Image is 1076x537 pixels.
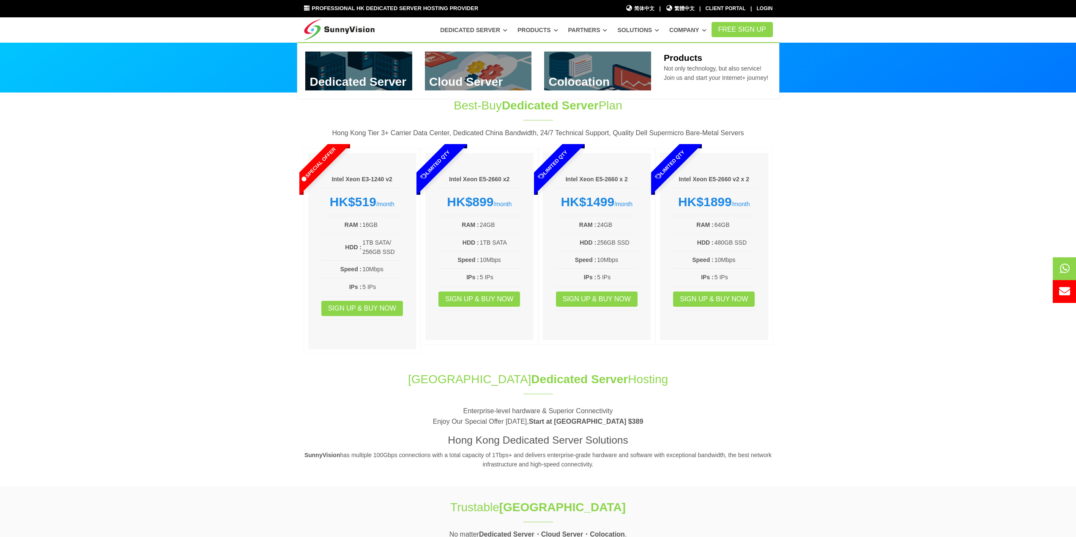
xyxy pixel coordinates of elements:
[447,195,493,209] strong: HK$899
[457,256,479,263] b: Speed :
[397,499,679,515] h1: Trustable
[714,272,756,282] td: 5 IPs
[712,22,773,37] a: FREE Sign Up
[400,129,471,200] span: Limited Qty
[626,5,655,13] a: 简体中文
[673,194,756,210] div: /month
[462,221,479,228] b: RAM :
[692,256,714,263] b: Speed :
[362,237,403,257] td: 1TB SATA/ 256GB SSD
[529,418,643,425] strong: Start at [GEOGRAPHIC_DATA] $389
[617,22,659,38] a: Solutions
[580,239,596,246] b: HDD :
[362,264,403,274] td: 10Mbps
[701,274,714,281] b: IPs :
[438,175,521,184] h6: Intel Xeon E5-2660 x2
[362,220,403,230] td: 16GB
[597,255,638,265] td: 10Mbps
[438,292,520,307] a: Sign up & Buy Now
[750,5,752,13] li: |
[579,221,596,228] b: RAM :
[597,237,638,248] td: 256GB SSD
[312,5,478,11] span: Professional HK Dedicated Server Hosting Provider
[397,97,679,114] h1: Best-Buy Plan
[568,22,608,38] a: Partners
[321,175,404,184] h6: Intel Xeon E3-1240 v2
[304,452,340,458] strong: SunnyVision
[517,22,558,38] a: Products
[479,237,521,248] td: 1TB SATA
[664,65,768,81] span: Not only technology, but also service! Join us and start your Internet+ journey!
[597,272,638,282] td: 5 IPs
[556,292,638,307] a: Sign up & Buy Now
[479,255,521,265] td: 10Mbps
[665,5,695,13] a: 繁體中文
[517,129,588,200] span: Limited Qty
[556,175,638,184] h6: Intel Xeon E5-2660 x 2
[714,237,756,248] td: 480GB SSD
[321,194,404,210] div: /month
[706,5,746,11] a: Client Portal
[282,129,353,200] span: Special Offer
[304,128,773,139] p: Hong Kong Tier 3+ Carrier Data Center, Dedicated China Bandwidth, 24/7 Technical Support, Quality...
[669,22,706,38] a: Company
[340,266,362,273] b: Speed :
[362,282,403,292] td: 5 IPs
[304,450,773,469] p: has multiple 100Gbps connections with a total capacity of 1Tbps+ and delivers enterprise-grade ha...
[349,283,362,290] b: IPs :
[438,194,521,210] div: /month
[714,255,756,265] td: 10Mbps
[556,194,638,210] div: /month
[635,129,706,200] span: Limited Qty
[463,239,479,246] b: HDD :
[699,5,701,13] li: |
[466,274,479,281] b: IPs :
[297,42,779,99] div: Dedicated Server
[659,5,660,13] li: |
[575,256,597,263] b: Speed :
[531,373,628,386] span: Dedicated Server
[561,195,614,209] strong: HK$1499
[304,406,773,427] p: Enterprise-level hardware & Superior Connectivity Enjoy Our Special Offer [DATE],
[584,274,597,281] b: IPs :
[673,175,756,184] h6: Intel Xeon E5-2660 v2 x 2
[440,22,507,38] a: Dedicated Server
[697,239,714,246] b: HDD :
[664,53,702,63] b: Products
[479,272,521,282] td: 5 IPs
[321,301,403,316] a: Sign up & Buy Now
[345,244,361,251] b: HDD :
[330,195,376,209] strong: HK$519
[502,99,599,112] span: Dedicated Server
[304,433,773,447] h3: Hong Kong Dedicated Server Solutions
[479,220,521,230] td: 24GB
[714,220,756,230] td: 64GB
[597,220,638,230] td: 24GB
[304,371,773,387] h1: [GEOGRAPHIC_DATA] Hosting
[757,5,773,11] a: Login
[696,221,713,228] b: RAM :
[345,221,361,228] b: RAM :
[678,195,732,209] strong: HK$1899
[673,292,755,307] a: Sign up & Buy Now
[499,501,626,514] strong: [GEOGRAPHIC_DATA]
